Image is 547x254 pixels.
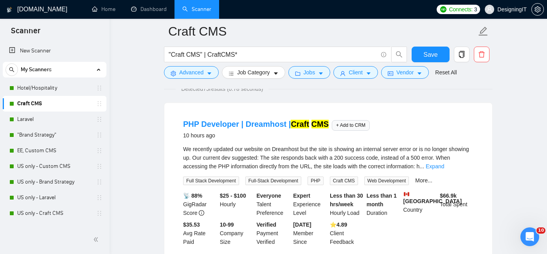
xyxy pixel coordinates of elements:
span: Client [349,68,363,77]
button: copy [454,47,470,62]
span: delete [474,51,489,58]
span: caret-down [417,70,422,76]
button: delete [474,47,489,62]
div: Company Size [218,220,255,246]
a: Hotel/Hospitality [17,80,92,96]
b: [DATE] [293,222,311,228]
div: Hourly [218,191,255,217]
a: dashboardDashboard [131,6,167,13]
span: Scanner [5,25,47,41]
span: holder [96,116,103,122]
span: holder [96,148,103,154]
span: edit [478,26,488,36]
span: holder [96,210,103,216]
b: $25 - $100 [220,193,246,199]
button: folderJobscaret-down [288,66,331,79]
iframe: Intercom live chat [520,227,539,246]
span: Web Development [364,177,409,185]
div: Member Since [291,220,328,246]
a: EE, Custom CMS [17,143,92,159]
b: Less than 1 month [367,193,397,207]
button: userClientcaret-down [333,66,378,79]
a: "Brand Strategy" [17,127,92,143]
b: 10-99 [220,222,234,228]
a: setting [531,6,544,13]
button: settingAdvancedcaret-down [164,66,219,79]
li: New Scanner [3,43,106,59]
div: Hourly Load [328,191,365,217]
a: More... [415,177,432,184]
a: New Scanner [9,43,100,59]
img: logo [7,4,12,16]
span: copy [454,51,469,58]
span: user [487,7,492,12]
span: Detected 75 results (0.78 seconds) [176,85,268,93]
div: 10 hours ago [183,131,370,140]
span: holder [96,179,103,185]
span: search [6,67,18,72]
a: Laravel [17,112,92,127]
span: user [340,70,345,76]
span: setting [171,70,176,76]
span: Full-Stack Development [245,177,301,185]
input: Search Freelance Jobs... [169,50,378,59]
div: We recently updated our website on Dreamhost but the site is showing an internal server error or ... [183,145,473,171]
a: US only - Custom CMS [17,159,92,174]
span: idcard [388,70,393,76]
span: info-circle [381,52,386,57]
span: 10 [536,227,545,234]
div: Payment Verified [255,220,292,246]
b: Expert [293,193,310,199]
span: Job Category [237,68,270,77]
a: US only - Laravel [17,190,92,205]
span: Vendor [396,68,414,77]
b: 📡 88% [183,193,202,199]
mark: CMS [311,120,329,128]
button: + Add to CRM [332,120,370,131]
a: US only - Hotel/Hospitality [17,221,92,237]
span: Save [423,50,437,59]
div: Total Spent [438,191,475,217]
div: Duration [365,191,402,217]
b: $35.53 [183,222,200,228]
b: Everyone [257,193,281,199]
a: US only - Brand Strategy [17,174,92,190]
b: ⭐️ 4.89 [330,222,347,228]
button: setting [531,3,544,16]
a: Craft CMS [17,96,92,112]
b: Verified [257,222,277,228]
span: ... [419,163,424,169]
span: bars [229,70,234,76]
span: PHP [308,177,324,185]
button: search [391,47,407,62]
span: 3 [474,5,477,14]
div: Client Feedback [328,220,365,246]
span: caret-down [207,70,212,76]
span: holder [96,132,103,138]
mark: Craft [291,120,309,128]
span: holder [96,195,103,201]
div: Talent Preference [255,191,292,217]
span: info-circle [199,210,204,216]
a: homeHome [92,6,115,13]
span: Connects: [449,5,472,14]
a: US only - Craft CMS [17,205,92,221]
span: search [392,51,407,58]
span: Full Stack Development [183,177,239,185]
div: GigRadar Score [182,191,218,217]
span: We recently updated our website on Dreamhost but the site is showing an internal server error or ... [183,146,469,169]
input: Scanner name... [168,22,477,41]
span: caret-down [273,70,279,76]
span: Advanced [179,68,203,77]
b: [GEOGRAPHIC_DATA] [403,191,462,204]
img: upwork-logo.png [440,6,446,13]
div: Country [402,191,439,217]
button: search [5,63,18,76]
span: folder [295,70,300,76]
span: holder [96,163,103,169]
button: barsJob Categorycaret-down [222,66,285,79]
span: caret-down [366,70,371,76]
span: Jobs [304,68,315,77]
div: Avg Rate Paid [182,220,218,246]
